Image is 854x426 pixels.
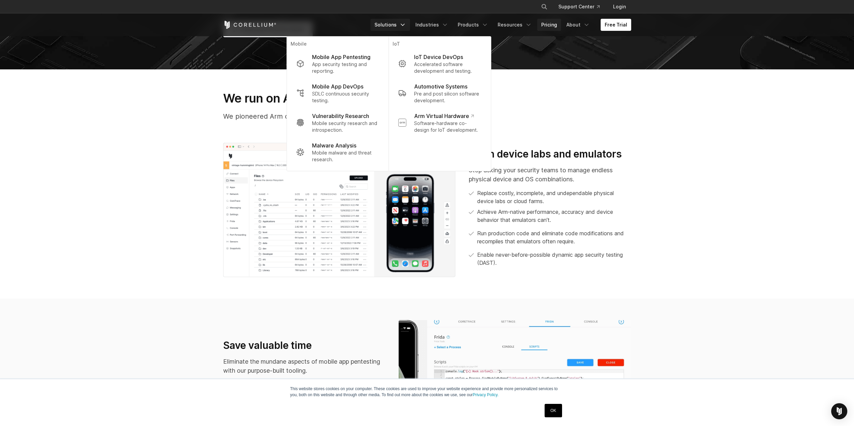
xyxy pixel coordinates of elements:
[608,1,631,13] a: Login
[312,61,379,74] p: App security testing and reporting.
[312,90,379,104] p: SDLC continuous security testing.
[469,148,631,161] h3: Ditch device labs and emulators
[290,386,564,398] p: This website stores cookies on your computer. These cookies are used to improve your website expe...
[538,1,550,13] button: Search
[393,108,487,137] a: Arm Virtual Hardware Software-hardware co-design for IoT development.
[291,78,384,108] a: Mobile App DevOps SDLC continuous security testing.
[393,41,487,49] p: IoT
[312,120,379,133] p: Mobile security research and introspection.
[370,19,410,31] a: Solutions
[223,91,631,106] h3: We run on Arm, others don’t
[312,112,369,120] p: Vulnerability Research
[223,339,385,352] h3: Save valuable time
[477,229,631,245] p: Run production code and eliminate code modifications and recompiles that emulators often require.
[533,1,631,13] div: Navigation Menu
[291,49,384,78] a: Mobile App Pentesting App security testing and reporting.
[477,208,631,224] p: Achieve Arm-native performance, accuracy and device behavior that emulators can’t.
[414,82,467,90] p: Automotive Systems
[414,120,481,133] p: Software-hardware co-design for IoT development.
[393,49,487,78] a: IoT Device DevOps Accelerated software development and testing.
[223,111,631,121] p: We pioneered Arm device virtualization for real-world mobile app security testing.
[473,392,499,397] a: Privacy Policy.
[223,143,456,278] img: Dynamic app security testing (DSAT); iOS pentest
[477,251,631,267] p: Enable never-before-possible dynamic app security testing (DAST).
[291,41,384,49] p: Mobile
[831,403,847,419] div: Open Intercom Messenger
[545,404,562,417] a: OK
[223,21,277,29] a: Corellium Home
[291,108,384,137] a: Vulnerability Research Mobile security research and introspection.
[454,19,492,31] a: Products
[411,19,452,31] a: Industries
[312,53,370,61] p: Mobile App Pentesting
[312,149,379,163] p: Mobile malware and threat research.
[414,53,463,61] p: IoT Device DevOps
[414,61,481,74] p: Accelerated software development and testing.
[477,189,631,205] p: Replace costly, incomplete, and undependable physical device labs or cloud farms.
[537,19,561,31] a: Pricing
[494,19,536,31] a: Resources
[562,19,594,31] a: About
[291,137,384,167] a: Malware Analysis Mobile malware and threat research.
[553,1,605,13] a: Support Center
[312,141,356,149] p: Malware Analysis
[393,78,487,108] a: Automotive Systems Pre and post silicon software development.
[469,166,631,184] p: Stop asking your security teams to manage endless physical device and OS combinations.
[414,112,473,120] p: Arm Virtual Hardware
[370,19,631,31] div: Navigation Menu
[414,90,481,104] p: Pre and post silicon software development.
[601,19,631,31] a: Free Trial
[223,357,385,375] p: Eliminate the mundane aspects of mobile app pentesting with our purpose-built tooling.
[312,82,363,90] p: Mobile App DevOps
